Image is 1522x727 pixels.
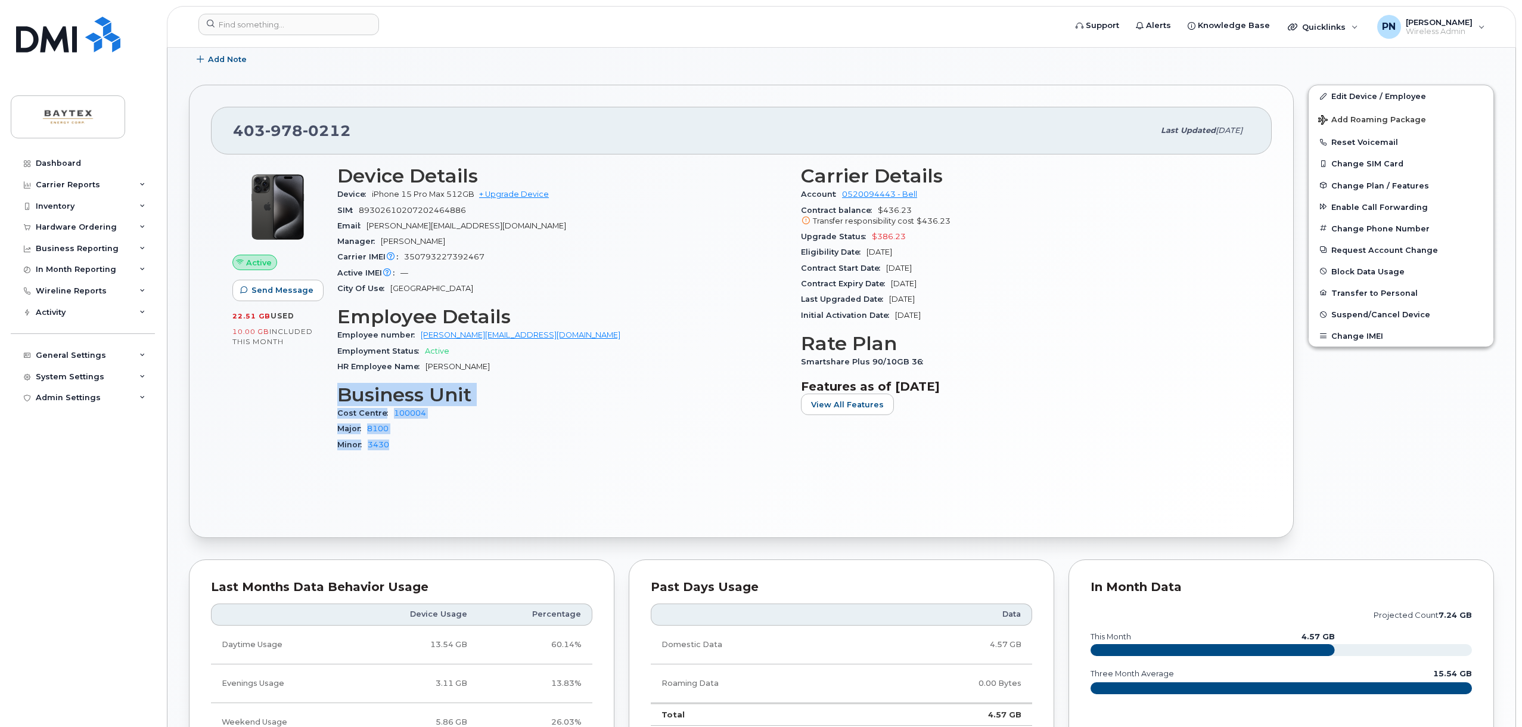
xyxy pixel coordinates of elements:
text: 15.54 GB [1433,669,1472,678]
h3: Device Details [337,165,787,187]
span: Alerts [1146,20,1171,32]
span: 89302610207202464886 [359,206,466,215]
span: Major [337,424,367,433]
span: [DATE] [1216,126,1243,135]
a: Alerts [1127,14,1179,38]
a: Support [1067,14,1127,38]
th: Device Usage [351,604,478,625]
div: Last Months Data Behavior Usage [211,581,592,593]
span: Manager [337,237,381,246]
img: iPhone_15_Pro_Black.png [242,171,313,243]
button: Request Account Change [1309,239,1493,261]
span: included this month [232,327,313,347]
td: Daytime Usage [211,626,351,664]
span: Active IMEI [337,268,400,277]
text: 4.57 GB [1302,632,1335,641]
span: Knowledge Base [1198,20,1270,32]
td: 4.57 GB [865,626,1032,664]
span: [PERSON_NAME] [1406,17,1473,27]
text: projected count [1374,611,1472,620]
text: this month [1090,632,1131,641]
h3: Employee Details [337,306,787,327]
span: HR Employee Name [337,362,425,371]
span: Transfer responsibility cost [813,216,914,225]
span: [PERSON_NAME] [381,237,445,246]
span: 0212 [303,122,351,140]
span: SIM [337,206,359,215]
a: 0520094443 - Bell [842,190,917,199]
td: 4.57 GB [865,703,1032,726]
button: Suspend/Cancel Device [1309,304,1493,325]
tspan: 7.24 GB [1439,611,1472,620]
a: 3430 [368,440,389,449]
span: Employment Status [337,347,425,355]
button: Reset Voicemail [1309,131,1493,153]
span: View All Features [811,399,884,410]
span: [PERSON_NAME][EMAIL_ADDRESS][DOMAIN_NAME] [366,221,566,230]
span: iPhone 15 Pro Max 512GB [372,190,474,199]
span: $436.23 [917,216,951,225]
button: Add Note [189,49,257,70]
span: Enable Call Forwarding [1331,202,1428,211]
span: [DATE] [895,311,921,320]
a: Edit Device / Employee [1309,85,1493,107]
span: Minor [337,440,368,449]
td: 0.00 Bytes [865,664,1032,703]
button: View All Features [801,394,894,415]
span: Upgrade Status [801,232,872,241]
div: Peter Nikli [1369,15,1493,39]
span: used [271,311,294,320]
span: Add Roaming Package [1318,115,1426,126]
span: Change Plan / Features [1331,181,1429,190]
span: Employee number [337,330,421,339]
button: Add Roaming Package [1309,107,1493,131]
div: Quicklinks [1279,15,1366,39]
button: Change SIM Card [1309,153,1493,174]
span: Account [801,190,842,199]
span: 978 [265,122,303,140]
h3: Business Unit [337,384,787,406]
h3: Features as of [DATE] [801,379,1250,394]
span: Last Upgraded Date [801,295,889,304]
span: Wireless Admin [1406,27,1473,36]
span: 350793227392467 [404,252,484,261]
span: PN [1382,20,1396,34]
th: Percentage [478,604,592,625]
span: [DATE] [891,279,917,288]
td: 60.14% [478,626,592,664]
a: + Upgrade Device [479,190,549,199]
span: Smartshare Plus 90/10GB 36 [801,357,929,366]
button: Change Plan / Features [1309,175,1493,196]
span: 403 [233,122,351,140]
h3: Carrier Details [801,165,1250,187]
span: $386.23 [872,232,906,241]
span: Email [337,221,366,230]
td: Domestic Data [651,626,865,664]
span: Suspend/Cancel Device [1331,310,1430,319]
span: Eligibility Date [801,248,866,256]
button: Change IMEI [1309,325,1493,347]
span: — [400,268,408,277]
span: Support [1086,20,1119,32]
span: Contract balance [801,206,878,215]
td: 13.83% [478,664,592,703]
tr: Weekdays from 6:00pm to 8:00am [211,664,592,703]
h3: Rate Plan [801,333,1250,354]
input: Find something... [198,14,379,35]
span: Initial Activation Date [801,311,895,320]
button: Enable Call Forwarding [1309,196,1493,218]
span: Add Note [208,54,247,65]
span: [DATE] [886,264,912,273]
td: 13.54 GB [351,626,478,664]
span: 10.00 GB [232,327,269,336]
span: [DATE] [866,248,892,256]
th: Data [865,604,1032,625]
span: $436.23 [801,206,1250,227]
span: [PERSON_NAME] [425,362,490,371]
span: Active [425,347,449,355]
a: Knowledge Base [1179,14,1278,38]
span: Last updated [1161,126,1216,135]
span: City Of Use [337,284,390,293]
span: Contract Start Date [801,264,886,273]
td: 3.11 GB [351,664,478,703]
